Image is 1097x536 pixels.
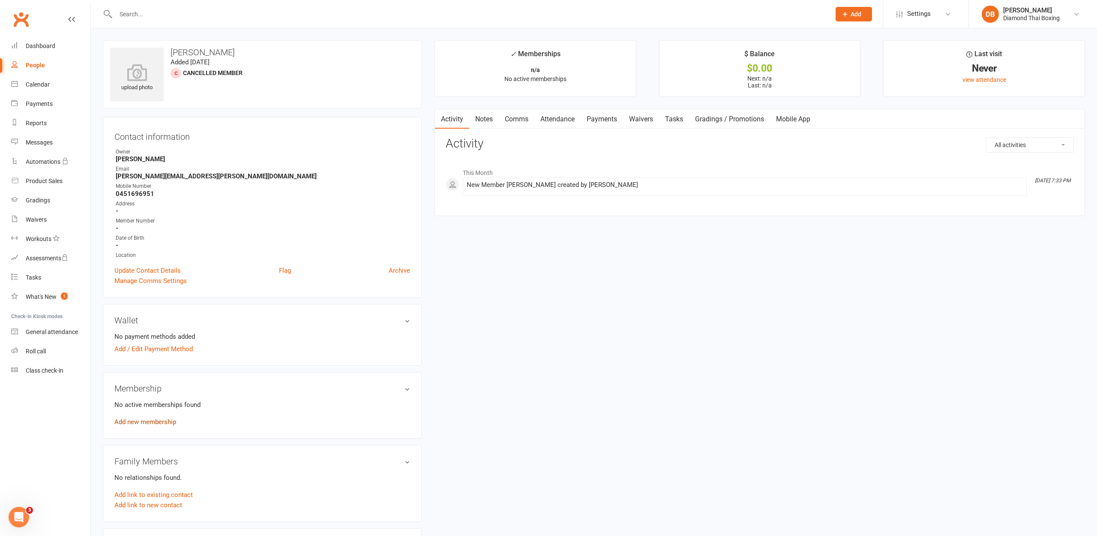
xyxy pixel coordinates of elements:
[11,322,90,342] a: General attendance kiosk mode
[11,191,90,210] a: Gradings
[26,328,78,335] div: General attendance
[11,75,90,94] a: Calendar
[116,165,410,173] div: Email
[11,342,90,361] a: Roll call
[116,182,410,190] div: Mobile Number
[744,48,775,64] div: $ Balance
[435,109,469,129] a: Activity
[113,8,824,20] input: Search...
[26,507,33,514] span: 3
[114,129,410,142] h3: Contact information
[110,48,414,57] h3: [PERSON_NAME]
[10,9,32,30] a: Clubworx
[11,56,90,75] a: People
[11,152,90,172] a: Automations
[1003,14,1060,22] div: Diamond Thai Boxing
[114,473,410,483] p: No relationships found.
[499,109,534,129] a: Comms
[116,251,410,259] div: Location
[9,507,29,527] iframe: Intercom live chat
[446,137,1074,151] h3: Activity
[114,316,410,325] h3: Wallet
[11,361,90,380] a: Class kiosk mode
[279,265,291,276] a: Flag
[11,249,90,268] a: Assessments
[114,457,410,466] h3: Family Members
[26,62,45,69] div: People
[623,109,659,129] a: Waivers
[11,94,90,114] a: Payments
[534,109,581,129] a: Attendance
[114,418,176,426] a: Add new membership
[446,164,1074,178] li: This Month
[26,120,47,126] div: Reports
[26,100,53,107] div: Payments
[183,69,243,76] span: Cancelled member
[667,75,853,89] p: Next: n/a Last: n/a
[26,274,41,281] div: Tasks
[467,181,1023,189] div: New Member [PERSON_NAME] created by [PERSON_NAME]
[26,42,55,49] div: Dashboard
[510,48,560,64] div: Memberships
[891,64,1077,73] div: Never
[116,155,410,163] strong: [PERSON_NAME]
[689,109,770,129] a: Gradings / Promotions
[770,109,816,129] a: Mobile App
[11,287,90,307] a: What's New1
[659,109,689,129] a: Tasks
[962,76,1006,83] a: view attendance
[116,148,410,156] div: Owner
[26,178,63,184] div: Product Sales
[116,207,410,215] strong: -
[966,48,1002,64] div: Last visit
[907,4,931,24] span: Settings
[469,109,499,129] a: Notes
[61,292,68,300] span: 1
[510,50,516,58] i: ✓
[26,81,50,88] div: Calendar
[114,276,187,286] a: Manage Comms Settings
[836,7,872,21] button: Add
[11,133,90,152] a: Messages
[114,265,181,276] a: Update Contact Details
[504,75,566,82] span: No active memberships
[11,229,90,249] a: Workouts
[389,265,410,276] a: Archive
[116,172,410,180] strong: [PERSON_NAME][EMAIL_ADDRESS][PERSON_NAME][DOMAIN_NAME]
[114,400,410,410] p: No active memberships found
[1003,6,1060,14] div: [PERSON_NAME]
[114,500,182,510] a: Add link to new contact
[11,172,90,191] a: Product Sales
[26,216,47,223] div: Waivers
[26,139,53,146] div: Messages
[26,348,46,355] div: Roll call
[982,6,999,23] div: DB
[116,217,410,225] div: Member Number
[116,241,410,249] strong: -
[116,200,410,208] div: Address
[851,11,861,18] span: Add
[11,268,90,287] a: Tasks
[26,293,57,300] div: What's New
[114,344,193,354] a: Add / Edit Payment Method
[114,490,193,500] a: Add link to existing contact
[1035,178,1070,184] i: [DATE] 7:33 PM
[26,367,63,374] div: Class check-in
[26,158,60,165] div: Automations
[667,64,853,73] div: $0.00
[171,58,210,66] time: Added [DATE]
[11,210,90,229] a: Waivers
[116,224,410,232] strong: -
[531,66,540,73] strong: n/a
[26,255,68,262] div: Assessments
[581,109,623,129] a: Payments
[11,114,90,133] a: Reports
[110,64,164,92] div: upload photo
[114,384,410,393] h3: Membership
[11,36,90,56] a: Dashboard
[116,234,410,242] div: Date of Birth
[116,190,410,198] strong: 0451696951
[114,331,410,342] li: No payment methods added
[26,197,50,204] div: Gradings
[26,235,51,242] div: Workouts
